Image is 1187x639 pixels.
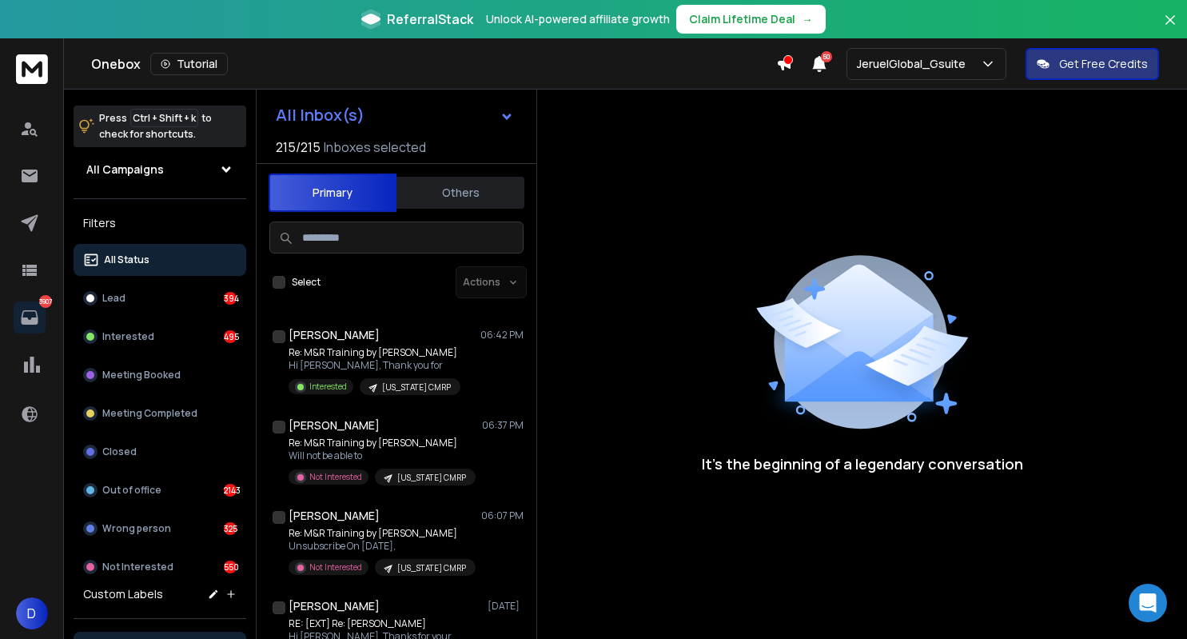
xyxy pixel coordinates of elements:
button: Out of office2143 [74,474,246,506]
button: Claim Lifetime Deal→ [676,5,826,34]
button: Primary [269,174,396,212]
button: D [16,597,48,629]
button: Meeting Booked [74,359,246,391]
p: All Status [104,254,149,266]
button: Interested495 [74,321,246,353]
p: Will not be able to [289,449,476,462]
p: [US_STATE] CMRP [397,472,466,484]
p: Meeting Completed [102,407,197,420]
button: Get Free Credits [1026,48,1159,80]
p: Lead [102,292,125,305]
h1: All Inbox(s) [276,107,364,123]
div: 2143 [224,484,237,497]
p: It’s the beginning of a legendary conversation [702,453,1023,475]
span: Ctrl + Shift + k [130,109,198,127]
p: Interested [102,330,154,343]
div: Onebox [91,53,776,75]
p: Unlock AI-powered affiliate growth [486,11,670,27]
p: Closed [102,445,137,458]
p: Interested [309,381,347,393]
span: ReferralStack [387,10,473,29]
p: 06:37 PM [482,419,524,432]
p: RE: [EXT] Re: [PERSON_NAME] [289,617,459,630]
button: Others [396,175,524,210]
button: Close banner [1160,10,1181,48]
span: 50 [821,51,832,62]
p: 06:07 PM [481,509,524,522]
div: Open Intercom Messenger [1129,584,1167,622]
div: 325 [224,522,237,535]
label: Select [292,276,321,289]
p: Not Interested [309,471,362,483]
p: Re: M&R Training by [PERSON_NAME] [289,527,476,540]
p: [DATE] [488,600,524,613]
span: 215 / 215 [276,138,321,157]
div: 495 [224,330,237,343]
p: Hi [PERSON_NAME], Thank you for [289,359,460,372]
button: Tutorial [150,53,228,75]
a: 3907 [14,302,46,333]
button: Meeting Completed [74,397,246,429]
p: Unsubscribe On [DATE], [289,540,476,553]
button: Not Interested550 [74,551,246,583]
h3: Filters [74,212,246,234]
button: All Campaigns [74,154,246,186]
h1: [PERSON_NAME] [289,508,380,524]
h1: [PERSON_NAME] [289,598,380,614]
button: Lead394 [74,282,246,314]
div: 394 [224,292,237,305]
h1: All Campaigns [86,162,164,178]
p: Meeting Booked [102,369,181,381]
p: Get Free Credits [1059,56,1148,72]
p: 06:42 PM [480,329,524,341]
p: JeruelGlobal_Gsuite [857,56,972,72]
p: Re: M&R Training by [PERSON_NAME] [289,346,460,359]
h3: Custom Labels [83,586,163,602]
p: Not Interested [309,561,362,573]
button: All Inbox(s) [263,99,527,131]
p: [US_STATE] CMRP [397,562,466,574]
p: Wrong person [102,522,171,535]
p: Press to check for shortcuts. [99,110,212,142]
p: [US_STATE] CMRP [382,381,451,393]
h1: [PERSON_NAME] [289,327,380,343]
span: → [802,11,813,27]
p: Not Interested [102,561,173,573]
p: Out of office [102,484,161,497]
p: 3907 [39,295,52,308]
h1: [PERSON_NAME] [289,417,380,433]
p: Re: M&R Training by [PERSON_NAME] [289,437,476,449]
div: 550 [224,561,237,573]
button: Closed [74,436,246,468]
h3: Inboxes selected [324,138,426,157]
button: Wrong person325 [74,513,246,545]
button: All Status [74,244,246,276]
